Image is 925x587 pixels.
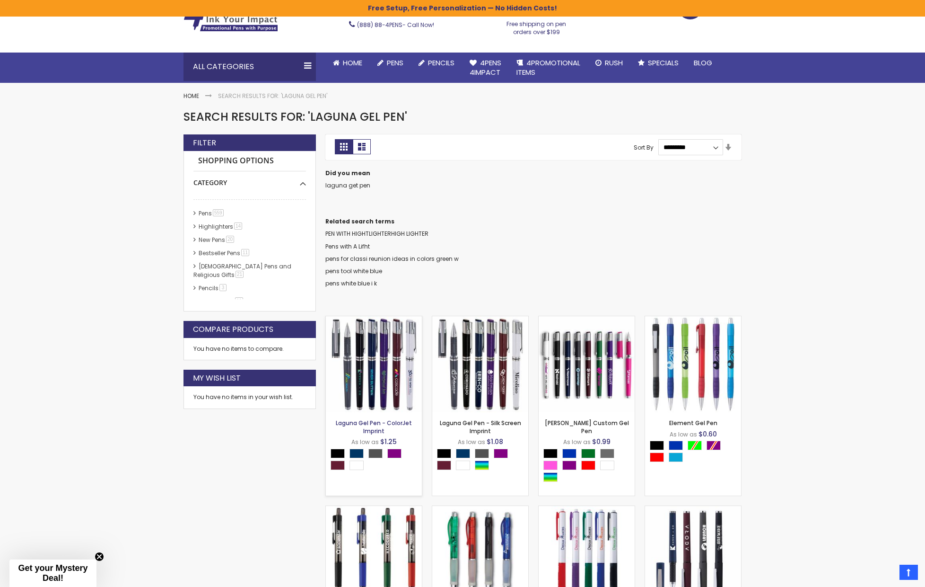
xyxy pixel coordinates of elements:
a: Laguna Gel Pen - Silk Screen Imprint [440,419,521,435]
a: Pens559 [196,209,227,217]
img: Laguna Gel Pen - Silk Screen Imprint [432,316,528,412]
div: Select A Color [543,449,635,484]
a: StarGlide Gel Pen [326,506,422,514]
div: White [600,461,614,470]
a: laguna get pen [325,181,370,189]
span: Rush [605,58,623,68]
div: Assorted [543,472,558,482]
a: Element Gel Pen [645,316,741,324]
span: 11 [241,249,249,256]
strong: Filter [193,138,216,148]
div: Purple [387,449,401,458]
a: Pencils3 [196,284,230,292]
div: Black [543,449,558,458]
span: 21 [236,271,244,278]
strong: Grid [335,139,353,154]
div: Select A Color [650,441,741,464]
strong: Search results for: 'Laguna Gel Pen' [218,92,327,100]
a: Islander Softy Gel Classic Pen [645,506,741,514]
a: Top [899,565,918,580]
div: Navy Blue [349,449,364,458]
span: $1.08 [487,437,503,446]
img: Laguna Gel Pen - ColorJet Imprint [326,316,422,412]
span: - Call Now! [357,21,434,29]
span: 4PROMOTIONAL ITEMS [516,58,580,77]
span: Get your Mystery Deal! [18,563,87,583]
a: Laguna Gel Pen - Silk Screen Imprint [432,316,528,324]
a: (888) 88-4PENS [357,21,402,29]
div: Category [193,171,306,187]
span: Pens [387,58,403,68]
button: Close teaser [95,552,104,561]
span: As low as [563,438,591,446]
a: PEN WITH HIGHTLIGHTERHIGH LIGHTER [325,230,428,238]
span: As low as [670,430,697,438]
a: Home [325,53,370,73]
label: Sort By [634,143,654,151]
div: Blue [669,441,683,450]
span: 559 [213,209,224,216]
div: Black [331,449,345,458]
a: pens white blue i k [325,279,377,287]
div: All Categories [183,53,316,81]
img: Earl Custom Gel Pen [539,316,635,412]
div: Red [581,461,595,470]
div: Navy Blue [456,449,470,458]
a: pens tool white blue [325,267,382,275]
div: White [456,461,470,470]
a: 4PROMOTIONALITEMS [509,53,588,83]
div: Purple [494,449,508,458]
a: Pens with A Lifht [325,242,370,250]
div: Blue [562,449,576,458]
a: [PERSON_NAME] Custom Gel Pen [545,419,629,435]
a: Blog [686,53,720,73]
a: [DEMOGRAPHIC_DATA] Pens and Religious Gifts21 [193,262,291,279]
span: Blog [694,58,712,68]
span: As low as [351,438,379,446]
span: 20 [226,236,234,243]
dt: Related search terms [325,218,742,225]
div: Grey [600,449,614,458]
strong: My Wish List [193,373,241,383]
div: You have no items to compare. [183,338,316,360]
a: Highlighters14 [196,222,245,231]
span: Specials [648,58,679,68]
a: Laguna Gel Pen - ColorJet Imprint [326,316,422,324]
span: 14 [234,222,242,230]
div: White [349,461,364,470]
span: As low as [458,438,485,446]
a: Juggle Grip Gel Pen [539,506,635,514]
span: 4Pens 4impact [470,58,501,77]
div: Assorted [475,461,489,470]
div: Select A Color [331,449,422,472]
div: Black [650,441,664,450]
span: Home [343,58,362,68]
a: Bestseller Pens11 [196,249,253,257]
a: Laguna Gel Pen - ColorJet Imprint [336,419,412,435]
strong: Shopping Options [193,151,306,171]
a: Element Gel Pen [669,419,717,427]
img: 4Pens Custom Pens and Promotional Products [183,1,278,32]
a: New Pens20 [196,236,237,244]
a: Home [183,92,199,100]
div: Get your Mystery Deal!Close teaser [9,560,96,587]
a: Rush [588,53,630,73]
strong: Compare Products [193,324,273,335]
a: 4Pens4impact [462,53,509,83]
a: Mr. Gel Advertising pen [432,506,528,514]
span: 3 [219,284,227,291]
div: Free shipping on pen orders over $199 [497,17,576,36]
div: Select A Color [437,449,528,472]
dt: Did you mean [325,169,742,177]
div: Dark Red [437,461,451,470]
span: $1.25 [380,437,397,446]
div: Red [650,453,664,462]
a: Pens [370,53,411,73]
a: pens for classi reunion ideas in colors green w [325,255,459,263]
span: $0.60 [698,429,717,439]
a: Pencils [411,53,462,73]
div: Gunmetal [368,449,383,458]
div: Black [437,449,451,458]
span: Search results for: 'Laguna Gel Pen' [183,109,407,125]
span: 11 [235,297,243,304]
